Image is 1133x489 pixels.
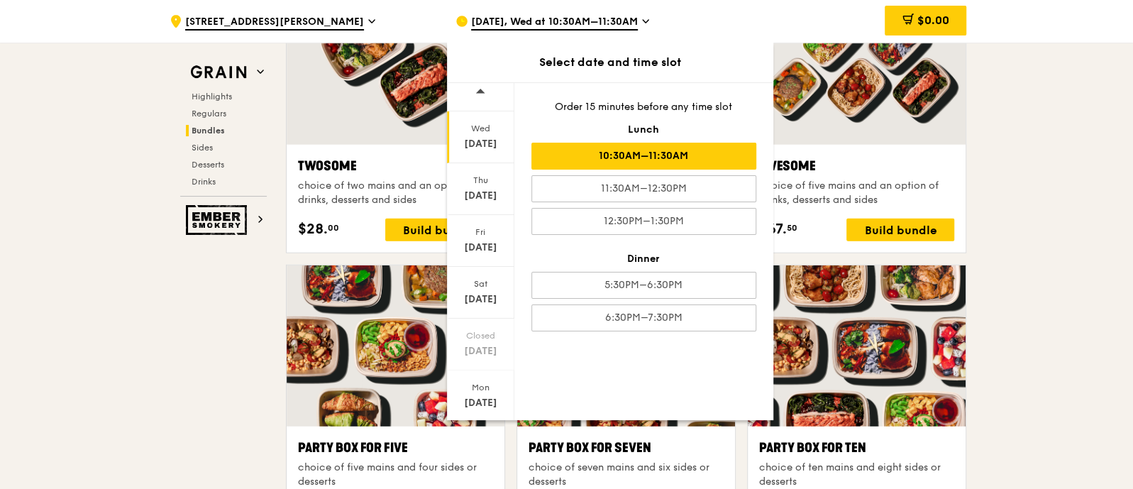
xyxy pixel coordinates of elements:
div: [DATE] [449,189,512,203]
div: [DATE] [449,292,512,307]
div: choice of two mains and an option of drinks, desserts and sides [298,179,493,207]
span: Highlights [192,92,232,101]
div: Wed [449,123,512,134]
div: Fri [449,226,512,238]
div: Lunch [531,123,756,137]
div: 10:30AM–11:30AM [531,143,756,170]
div: Sat [449,278,512,290]
div: Fivesome [759,156,954,176]
span: 50 [787,222,797,233]
span: [STREET_ADDRESS][PERSON_NAME] [185,15,364,31]
div: Build bundle [385,219,493,241]
span: [DATE], Wed at 10:30AM–11:30AM [471,15,638,31]
img: Grain web logo [186,60,251,85]
div: 5:30PM–6:30PM [531,272,756,299]
div: choice of seven mains and six sides or desserts [529,461,724,489]
div: 12:30PM–1:30PM [531,208,756,235]
span: Drinks [192,177,216,187]
div: Dinner [531,252,756,266]
div: 11:30AM–12:30PM [531,175,756,202]
img: Ember Smokery web logo [186,205,251,235]
div: Mon [449,382,512,393]
div: Thu [449,175,512,186]
span: Bundles [192,126,225,136]
div: 6:30PM–7:30PM [531,304,756,331]
div: [DATE] [449,396,512,410]
span: 00 [328,222,339,233]
div: Party Box for Ten [759,438,954,458]
div: Select date and time slot [447,54,773,71]
div: Build bundle [846,219,954,241]
span: $0.00 [917,13,949,27]
div: Party Box for Five [298,438,493,458]
span: Desserts [192,160,224,170]
div: Twosome [298,156,493,176]
div: [DATE] [449,344,512,358]
span: Sides [192,143,213,153]
div: [DATE] [449,241,512,255]
div: Order 15 minutes before any time slot [531,100,756,114]
span: Regulars [192,109,226,119]
div: [DATE] [449,137,512,151]
div: Party Box for Seven [529,438,724,458]
span: $28. [298,219,328,240]
div: choice of five mains and an option of drinks, desserts and sides [759,179,954,207]
div: choice of ten mains and eight sides or desserts [759,461,954,489]
div: Closed [449,330,512,341]
div: choice of five mains and four sides or desserts [298,461,493,489]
